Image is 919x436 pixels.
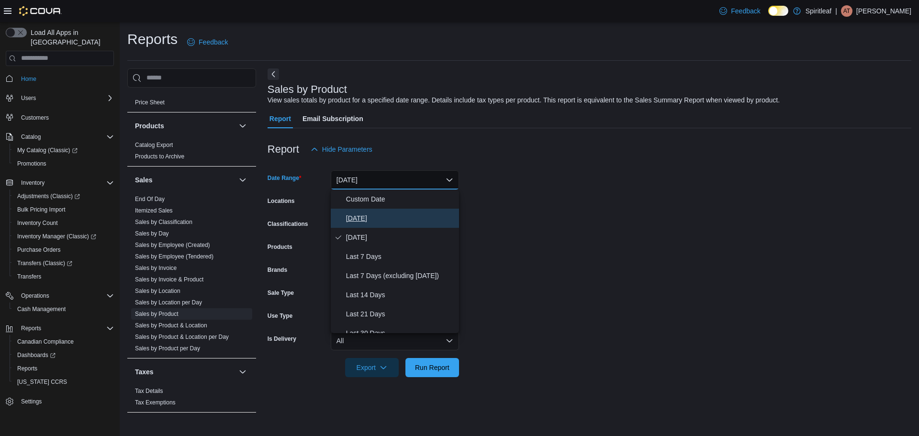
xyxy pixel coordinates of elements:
[268,174,302,182] label: Date Range
[331,331,459,350] button: All
[10,335,118,348] button: Canadian Compliance
[135,141,173,149] span: Catalog Export
[268,335,296,343] label: Is Delivery
[10,190,118,203] a: Adjustments (Classic)
[346,193,455,205] span: Custom Date
[17,246,61,254] span: Purchase Orders
[268,68,279,80] button: Next
[6,68,114,434] nav: Complex example
[2,111,118,124] button: Customers
[135,310,179,318] span: Sales by Product
[346,327,455,339] span: Last 30 Days
[346,308,455,320] span: Last 21 Days
[21,75,36,83] span: Home
[13,257,76,269] a: Transfers (Classic)
[716,1,764,21] a: Feedback
[135,253,213,260] a: Sales by Employee (Tendered)
[10,375,118,389] button: [US_STATE] CCRS
[17,92,114,104] span: Users
[127,139,256,166] div: Products
[2,91,118,105] button: Users
[731,6,760,16] span: Feedback
[10,230,118,243] a: Inventory Manager (Classic)
[13,336,114,347] span: Canadian Compliance
[843,5,850,17] span: AT
[127,193,256,358] div: Sales
[17,177,114,189] span: Inventory
[2,322,118,335] button: Reports
[268,220,308,228] label: Classifications
[135,153,184,160] a: Products to Archive
[346,289,455,301] span: Last 14 Days
[17,73,114,85] span: Home
[17,131,114,143] span: Catalog
[135,334,229,340] a: Sales by Product & Location per Day
[2,72,118,86] button: Home
[17,131,45,143] button: Catalog
[13,376,114,388] span: Washington CCRS
[17,396,45,407] a: Settings
[346,270,455,281] span: Last 7 Days (excluding [DATE])
[13,336,78,347] a: Canadian Compliance
[17,112,53,123] a: Customers
[10,144,118,157] a: My Catalog (Classic)
[135,121,235,131] button: Products
[13,271,45,282] a: Transfers
[21,324,41,332] span: Reports
[17,273,41,280] span: Transfers
[127,97,256,112] div: Pricing
[13,349,114,361] span: Dashboards
[135,242,210,248] a: Sales by Employee (Created)
[2,130,118,144] button: Catalog
[17,146,78,154] span: My Catalog (Classic)
[17,290,53,302] button: Operations
[17,378,67,386] span: [US_STATE] CCRS
[135,241,210,249] span: Sales by Employee (Created)
[135,399,176,406] a: Tax Exemptions
[13,376,71,388] a: [US_STATE] CCRS
[17,259,72,267] span: Transfers (Classic)
[21,133,41,141] span: Catalog
[135,264,177,272] span: Sales by Invoice
[322,145,372,154] span: Hide Parameters
[13,158,50,169] a: Promotions
[17,192,80,200] span: Adjustments (Classic)
[17,323,45,334] button: Reports
[13,204,114,215] span: Bulk Pricing Import
[135,207,173,214] span: Itemized Sales
[135,276,203,283] span: Sales by Invoice & Product
[135,322,207,329] a: Sales by Product & Location
[135,175,153,185] h3: Sales
[13,145,114,156] span: My Catalog (Classic)
[13,303,114,315] span: Cash Management
[17,305,66,313] span: Cash Management
[13,244,65,256] a: Purchase Orders
[13,257,114,269] span: Transfers (Classic)
[237,174,248,186] button: Sales
[268,289,294,297] label: Sale Type
[13,190,84,202] a: Adjustments (Classic)
[345,358,399,377] button: Export
[17,323,114,334] span: Reports
[2,289,118,302] button: Operations
[135,367,154,377] h3: Taxes
[127,30,178,49] h1: Reports
[841,5,852,17] div: Allen T
[415,363,449,372] span: Run Report
[135,195,165,203] span: End Of Day
[268,197,295,205] label: Locations
[17,92,40,104] button: Users
[268,84,347,95] h3: Sales by Product
[268,266,287,274] label: Brands
[135,299,202,306] a: Sales by Location per Day
[268,95,780,105] div: View sales totals by product for a specified date range. Details include tax types per product. T...
[768,6,788,16] input: Dark Mode
[17,160,46,168] span: Promotions
[237,366,248,378] button: Taxes
[135,230,169,237] span: Sales by Day
[135,367,235,377] button: Taxes
[17,351,56,359] span: Dashboards
[13,204,69,215] a: Bulk Pricing Import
